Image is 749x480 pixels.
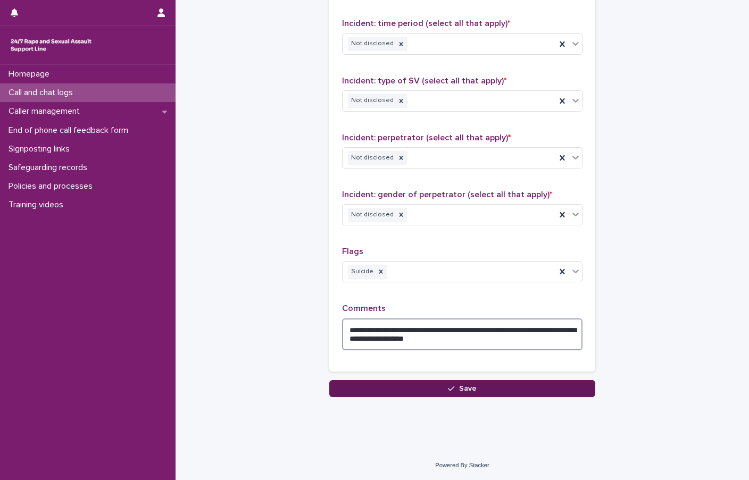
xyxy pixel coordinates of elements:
[342,247,363,256] span: Flags
[342,190,552,199] span: Incident: gender of perpetrator (select all that apply)
[348,265,375,279] div: Suicide
[435,462,489,468] a: Powered By Stacker
[4,88,81,98] p: Call and chat logs
[348,94,395,108] div: Not disclosed
[4,200,72,210] p: Training videos
[348,151,395,165] div: Not disclosed
[4,181,101,191] p: Policies and processes
[342,133,511,142] span: Incident: perpetrator (select all that apply)
[342,77,506,85] span: Incident: type of SV (select all that apply)
[9,35,94,56] img: rhQMoQhaT3yELyF149Cw
[4,69,58,79] p: Homepage
[4,144,78,154] p: Signposting links
[348,208,395,222] div: Not disclosed
[342,19,510,28] span: Incident: time period (select all that apply)
[348,37,395,51] div: Not disclosed
[4,163,96,173] p: Safeguarding records
[459,385,477,392] span: Save
[4,125,137,136] p: End of phone call feedback form
[4,106,88,116] p: Caller management
[329,380,595,397] button: Save
[342,304,386,313] span: Comments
